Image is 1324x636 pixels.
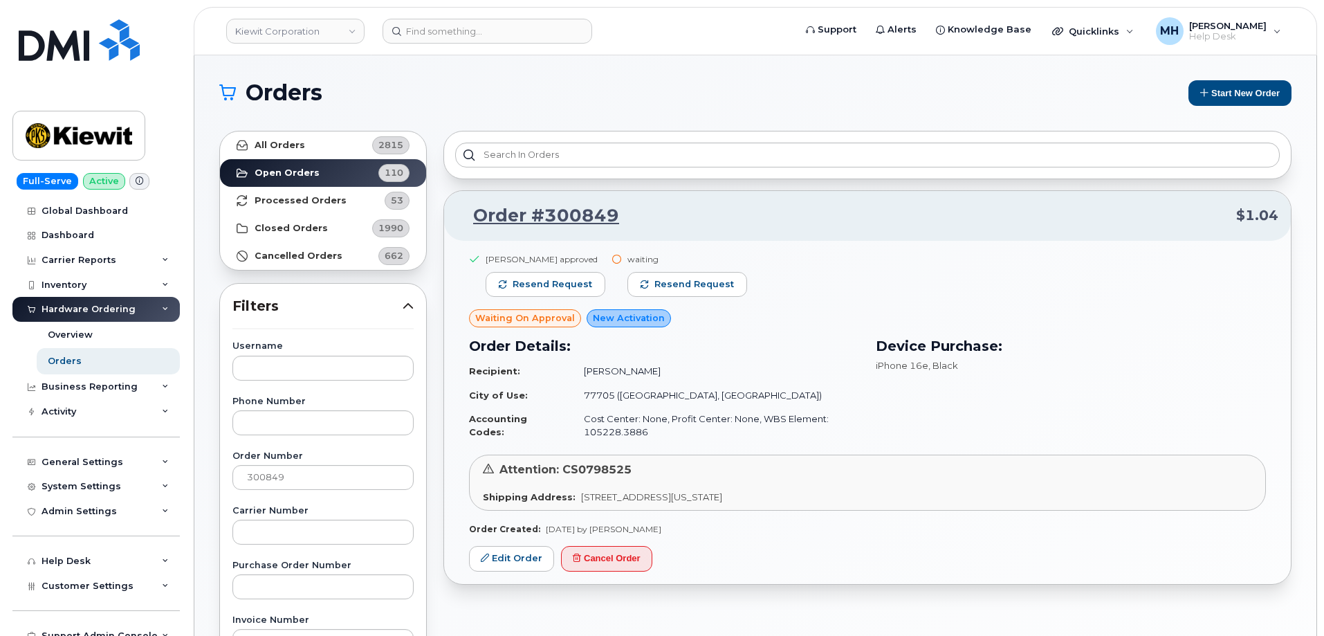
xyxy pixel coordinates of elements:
[246,82,322,103] span: Orders
[469,365,520,376] strong: Recipient:
[469,524,540,534] strong: Order Created:
[571,407,859,444] td: Cost Center: None, Profit Center: None, WBS Element: 105228.3886
[561,546,652,572] button: Cancel Order
[391,194,403,207] span: 53
[483,491,576,502] strong: Shipping Address:
[486,272,605,297] button: Resend request
[546,524,661,534] span: [DATE] by [PERSON_NAME]
[486,253,605,265] div: [PERSON_NAME] approved
[1264,576,1314,626] iframe: Messenger Launcher
[1188,80,1291,106] button: Start New Order
[232,397,414,406] label: Phone Number
[469,546,554,572] a: Edit Order
[255,251,342,262] strong: Cancelled Orders
[469,390,528,401] strong: City of Use:
[457,203,619,228] a: Order #300849
[232,452,414,461] label: Order Number
[455,143,1280,167] input: Search in orders
[220,131,426,159] a: All Orders2815
[232,342,414,351] label: Username
[513,278,592,291] span: Resend request
[220,215,426,242] a: Closed Orders1990
[627,272,747,297] button: Resend request
[232,616,414,625] label: Invoice Number
[378,221,403,235] span: 1990
[571,359,859,383] td: [PERSON_NAME]
[220,159,426,187] a: Open Orders110
[499,463,632,476] span: Attention: CS0798525
[220,187,426,215] a: Processed Orders53
[469,336,859,356] h3: Order Details:
[220,242,426,270] a: Cancelled Orders662
[255,223,328,234] strong: Closed Orders
[385,249,403,262] span: 662
[627,253,747,265] div: waiting
[469,413,527,437] strong: Accounting Codes:
[593,311,665,325] span: New Activation
[385,166,403,179] span: 110
[232,296,403,316] span: Filters
[232,561,414,570] label: Purchase Order Number
[232,507,414,516] label: Carrier Number
[571,383,859,408] td: 77705 ([GEOGRAPHIC_DATA], [GEOGRAPHIC_DATA])
[1236,206,1278,226] span: $1.04
[378,138,403,152] span: 2815
[654,278,734,291] span: Resend request
[475,311,575,325] span: Waiting On Approval
[928,360,958,371] span: , Black
[876,336,1266,356] h3: Device Purchase:
[581,491,722,502] span: [STREET_ADDRESS][US_STATE]
[255,195,347,206] strong: Processed Orders
[876,360,928,371] span: iPhone 16e
[255,140,305,151] strong: All Orders
[255,167,320,179] strong: Open Orders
